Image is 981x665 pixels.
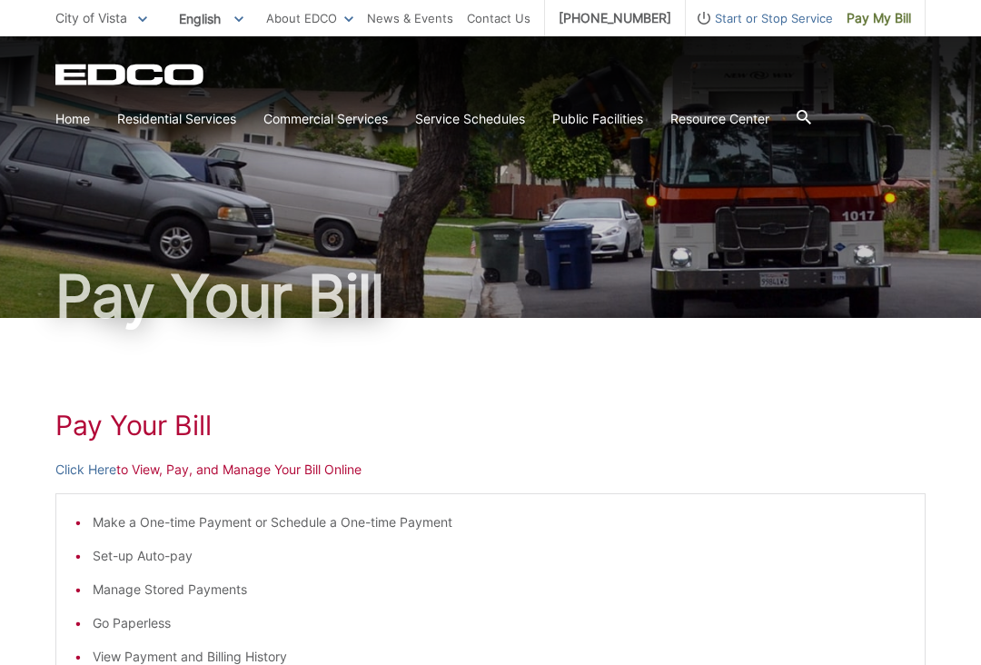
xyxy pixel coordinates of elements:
li: Go Paperless [93,613,907,633]
h1: Pay Your Bill [55,267,926,325]
a: Service Schedules [415,109,525,129]
a: Contact Us [467,8,530,28]
li: Set-up Auto-pay [93,546,907,566]
a: EDCD logo. Return to the homepage. [55,64,206,85]
a: Resource Center [670,109,769,129]
a: Residential Services [117,109,236,129]
span: City of Vista [55,10,127,25]
a: About EDCO [266,8,353,28]
a: Click Here [55,460,116,480]
span: Pay My Bill [847,8,911,28]
a: Home [55,109,90,129]
li: Manage Stored Payments [93,580,907,600]
li: Make a One-time Payment or Schedule a One-time Payment [93,512,907,532]
p: to View, Pay, and Manage Your Bill Online [55,460,926,480]
a: Public Facilities [552,109,643,129]
a: Commercial Services [263,109,388,129]
span: English [165,4,257,34]
a: News & Events [367,8,453,28]
h1: Pay Your Bill [55,409,926,442]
